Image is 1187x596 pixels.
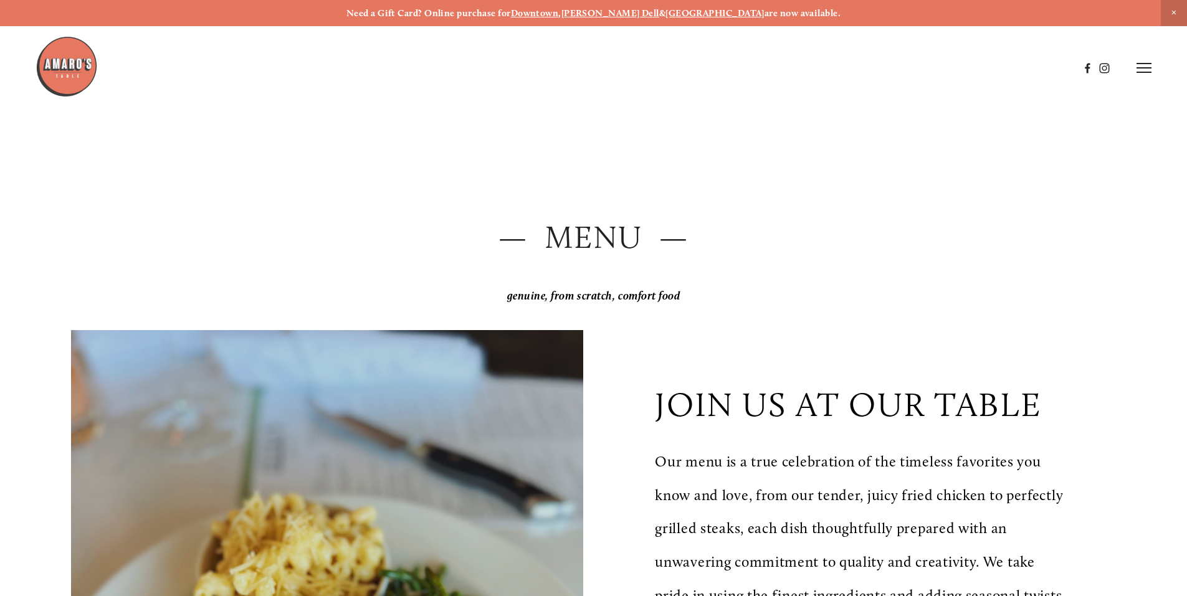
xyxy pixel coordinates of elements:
h2: — Menu — [71,215,1115,260]
strong: Need a Gift Card? Online purchase for [346,7,511,19]
img: Amaro's Table [36,35,98,98]
p: join us at our table [655,384,1042,425]
strong: & [659,7,665,19]
strong: , [558,7,561,19]
a: [PERSON_NAME] Dell [561,7,659,19]
a: [GEOGRAPHIC_DATA] [665,7,765,19]
strong: are now available. [765,7,841,19]
a: Downtown [511,7,559,19]
em: genuine, from scratch, comfort food [507,289,680,303]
